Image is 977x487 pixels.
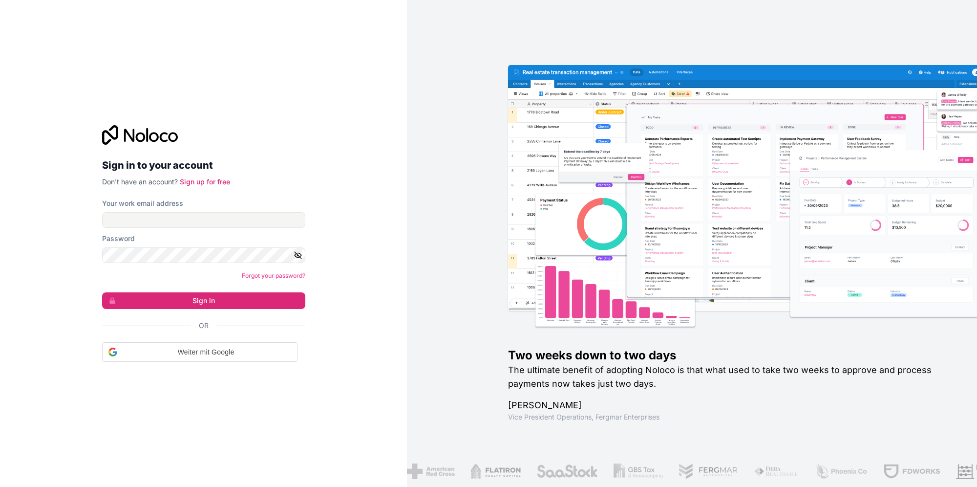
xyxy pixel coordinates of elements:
[199,321,209,331] span: Or
[102,199,183,208] label: Your work email address
[242,272,305,279] a: Forgot your password?
[102,292,305,309] button: Sign in
[812,464,865,479] img: /assets/phoenix-BREaitsQ.png
[508,398,946,412] h1: [PERSON_NAME]
[102,177,178,186] span: Don't have an account?
[880,464,937,479] img: /assets/fdworks-Bi04fVtw.png
[102,234,135,243] label: Password
[610,464,660,479] img: /assets/gbstax-C-GtDUiK.png
[467,464,518,479] img: /assets/flatiron-C8eUkumj.png
[508,348,946,363] h1: Two weeks down to two days
[675,464,735,479] img: /assets/fergmar-CudnrXN5.png
[102,342,297,362] div: Weiter mit Google
[533,464,595,479] img: /assets/saastock-C6Zbiodz.png
[102,156,305,174] h2: Sign in to your account
[404,464,451,479] img: /assets/american-red-cross-BAupjrZR.png
[102,212,305,228] input: Email address
[508,412,946,422] h1: Vice President Operations , Fergmar Enterprises
[121,347,291,357] span: Weiter mit Google
[102,247,305,263] input: Password
[508,363,946,391] h2: The ultimate benefit of adopting Noloco is that what used to take two weeks to approve and proces...
[750,464,796,479] img: /assets/fiera-fwj2N5v4.png
[180,177,230,186] a: Sign up for free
